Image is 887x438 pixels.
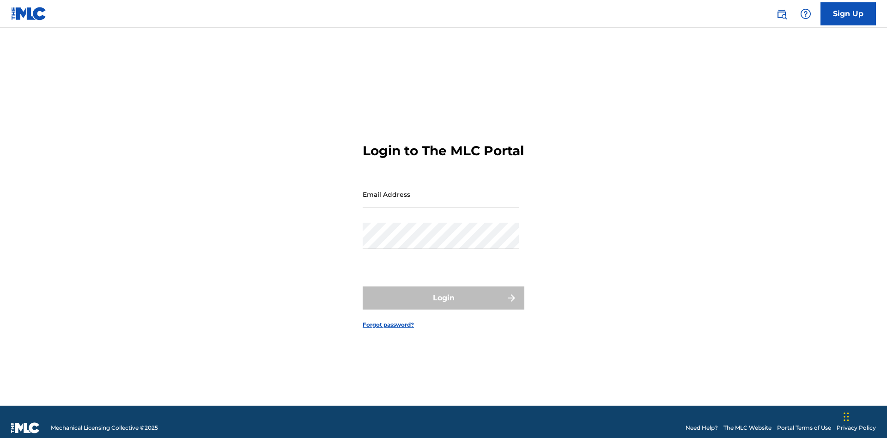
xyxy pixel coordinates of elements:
a: Forgot password? [363,321,414,329]
span: Mechanical Licensing Collective © 2025 [51,424,158,432]
div: Help [796,5,815,23]
img: MLC Logo [11,7,47,20]
a: Need Help? [686,424,718,432]
a: Sign Up [820,2,876,25]
img: logo [11,422,40,433]
a: Portal Terms of Use [777,424,831,432]
a: The MLC Website [723,424,772,432]
h3: Login to The MLC Portal [363,143,524,159]
img: help [800,8,811,19]
iframe: Chat Widget [841,394,887,438]
a: Public Search [772,5,791,23]
div: Drag [844,403,849,431]
img: search [776,8,787,19]
a: Privacy Policy [837,424,876,432]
